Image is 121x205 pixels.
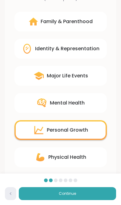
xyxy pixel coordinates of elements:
div: Family & Parenthood [41,18,93,25]
button: Continue [19,187,116,200]
div: Mental Health [50,99,85,107]
div: Identity & Representation [35,45,99,52]
div: Major Life Events [47,72,88,80]
div: Physical Health [48,154,86,161]
span: Continue [59,191,76,196]
div: Personal Growth [47,126,88,134]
